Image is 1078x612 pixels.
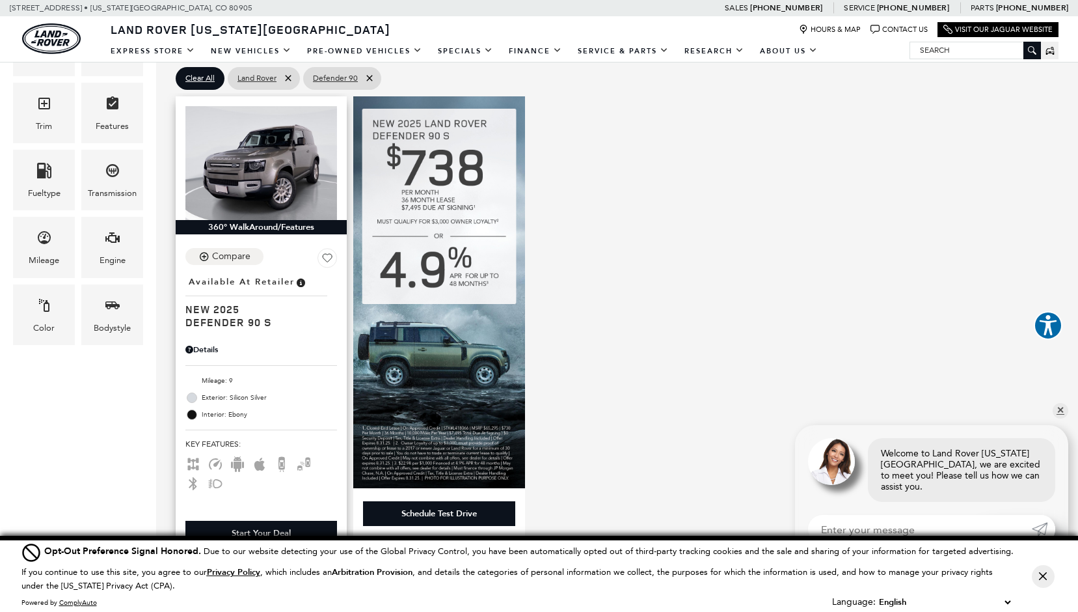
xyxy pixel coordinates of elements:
div: 360° WalkAround/Features [176,220,347,234]
a: ComplyAuto [59,598,97,607]
nav: Main Navigation [103,40,826,63]
div: BodystyleBodystyle [81,285,143,345]
u: Privacy Policy [207,566,260,578]
strong: Arbitration Provision [332,566,412,578]
span: Service [844,3,874,12]
div: Schedule Test Drive [401,508,477,520]
div: Fueltype [28,186,61,201]
span: Fog Lights [208,478,223,487]
span: Parts [971,3,994,12]
a: Finance [501,40,570,63]
img: Land Rover [22,23,81,54]
a: Research [677,40,752,63]
span: Defender 90 [313,70,358,87]
li: Mileage: 9 [185,372,337,389]
a: Submit [1032,515,1055,544]
button: Close Button [1032,565,1055,588]
input: Enter your message [808,515,1032,544]
div: Features [96,119,129,133]
a: land-rover [22,23,81,54]
a: [STREET_ADDRESS] • [US_STATE][GEOGRAPHIC_DATA], CO 80905 [10,3,252,12]
span: Sales [725,3,748,12]
span: Apple Car-Play [252,458,267,467]
a: Service & Parts [570,40,677,63]
a: [PHONE_NUMBER] [750,3,822,13]
div: Trim [36,119,52,133]
span: Android Auto [230,458,245,467]
button: Explore your accessibility options [1034,311,1062,340]
div: Mileage [29,253,59,268]
span: Color [36,294,52,321]
div: TrimTrim [13,83,75,143]
div: Schedule Test Drive [363,501,515,526]
a: Hours & Map [799,25,861,35]
span: Bluetooth [185,478,201,487]
div: Pricing Details - Defender 90 S [185,344,337,355]
div: Transmission [88,186,137,201]
a: Available at RetailerNew 2025Defender 90 S [185,273,337,329]
span: Land Rover [US_STATE][GEOGRAPHIC_DATA] [111,21,390,37]
div: MileageMileage [13,217,75,277]
a: Pre-Owned Vehicles [299,40,430,63]
span: Features [105,92,120,119]
span: Adaptive Cruise Control [208,458,223,467]
span: Exterior: Silicon Silver [202,391,337,404]
span: Key Features : [185,437,337,451]
input: Search [910,42,1040,58]
span: Engine [105,227,120,253]
aside: Accessibility Help Desk [1034,311,1062,342]
select: Language Select [876,595,1014,609]
div: Engine [100,253,126,268]
a: Contact Us [870,25,928,35]
div: Color [33,321,55,335]
img: 2025 Land Rover Defender 90 S [185,106,337,220]
div: TransmissionTransmission [81,150,143,210]
a: Land Rover [US_STATE][GEOGRAPHIC_DATA] [103,21,398,37]
span: Blind Spot Monitor [296,458,312,467]
button: Save Vehicle [317,248,337,273]
span: Vehicle is in stock and ready for immediate delivery. Due to demand, availability is subject to c... [295,275,306,289]
span: Fueltype [36,160,52,186]
a: EXPRESS STORE [103,40,203,63]
a: Visit Our Jaguar Website [943,25,1053,35]
span: Land Rover [237,70,276,87]
a: [PHONE_NUMBER] [996,3,1068,13]
span: Defender 90 S [185,316,327,329]
div: Due to our website detecting your use of the Global Privacy Control, you have been automatically ... [44,544,1014,558]
a: About Us [752,40,826,63]
div: EngineEngine [81,217,143,277]
span: Clear All [185,70,215,87]
button: Compare Vehicle [185,248,263,265]
span: Mileage [36,227,52,253]
span: AWD [185,458,201,467]
div: Start Your Deal [185,521,337,546]
span: Trim [36,92,52,119]
span: Interior: Ebony [202,408,337,421]
p: If you continue to use this site, you agree to our , which includes an , and details the categori... [21,567,993,591]
span: Backup Camera [274,458,290,467]
div: Compare [212,251,250,262]
span: Transmission [105,160,120,186]
div: Language: [832,598,876,607]
span: Opt-Out Preference Signal Honored . [44,545,204,557]
span: Available at Retailer [189,275,295,289]
span: Bodystyle [105,294,120,321]
div: Bodystyle [94,321,131,335]
a: [PHONE_NUMBER] [877,3,949,13]
span: New 2025 [185,303,327,316]
div: Powered by [21,599,97,607]
div: Start Your Deal [232,527,291,539]
img: Agent profile photo [808,438,855,485]
a: New Vehicles [203,40,299,63]
a: Specials [430,40,501,63]
div: ColorColor [13,285,75,345]
div: Welcome to Land Rover [US_STATE][GEOGRAPHIC_DATA], we are excited to meet you! Please tell us how... [868,438,1055,502]
div: FeaturesFeatures [81,83,143,143]
div: FueltypeFueltype [13,150,75,210]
